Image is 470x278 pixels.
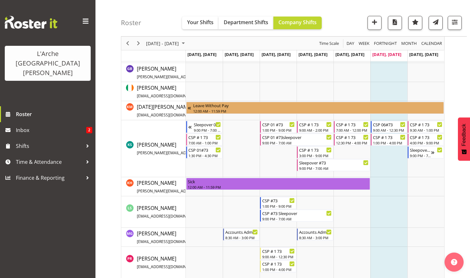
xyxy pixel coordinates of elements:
[373,134,405,140] div: CSP # 1 73
[145,39,179,47] span: [DATE] - [DATE]
[194,121,221,128] div: Sleepover 02#73
[262,267,295,272] div: 1:00 PM - 4:00 PM
[224,19,268,26] span: Department Shifts
[16,109,92,119] span: Roster
[137,141,256,156] a: [PERSON_NAME][PERSON_NAME][EMAIL_ADDRESS][DOMAIN_NAME]
[334,121,370,133] div: Katherine Shaw"s event - CSP # 1 73 Begin From Friday, August 29, 2025 at 7:00:00 AM GMT+12:00 En...
[11,49,84,78] div: L'Arche [GEOGRAPHIC_DATA][PERSON_NAME]
[410,147,431,153] div: Sleepover 02#73
[16,173,83,183] span: Finance & Reporting
[16,125,86,135] span: Inbox
[358,39,370,47] span: Week
[262,140,332,145] div: 9:00 PM - 7:00 AM
[448,16,462,30] button: Filter Shifts
[137,103,228,118] a: [DATE][PERSON_NAME][EMAIL_ADDRESS][DOMAIN_NAME]
[373,39,398,47] button: Fortnight
[260,210,333,222] div: Leanne Smith"s event - CSP #73 Sleepover Begin From Wednesday, August 27, 2025 at 9:00:00 PM GMT+...
[346,39,355,47] span: Day
[410,134,442,140] div: CSP # 1 73
[121,82,186,101] td: Karen Herbert resource
[137,255,226,270] span: [PERSON_NAME]
[373,128,405,133] div: 9:00 AM - 12:30 PM
[299,121,332,128] div: CSP # 1 73
[137,205,226,219] span: [PERSON_NAME]
[335,52,364,57] span: [DATE], [DATE]
[260,134,333,146] div: Katherine Shaw"s event - CSP 01 #73sleepover Begin From Wednesday, August 27, 2025 at 9:00:00 PM ...
[262,197,295,204] div: CSP #73
[420,39,443,47] button: Month
[368,16,382,30] button: Add a new shift
[186,102,444,114] div: Kartik Mahajan"s event - Leave Without Pay Begin From Thursday, August 14, 2025 at 12:00:00 AM GM...
[262,248,295,254] div: CSP # 1 73
[121,101,186,120] td: Kartik Mahajan resource
[373,39,397,47] span: Fortnight
[421,39,443,47] span: calendar
[188,140,221,145] div: 7:00 AM - 1:00 PM
[121,228,186,247] td: Michelle Gillard resource
[400,39,418,47] button: Timeline Month
[262,204,295,209] div: 1:00 PM - 9:00 PM
[137,84,256,99] span: [PERSON_NAME]
[137,204,226,219] a: [PERSON_NAME][EMAIL_ADDRESS][DOMAIN_NAME]
[187,19,214,26] span: Your Shifts
[410,121,442,128] div: CSP # 1 73
[188,178,368,184] div: Sick
[223,228,259,240] div: Michelle Gillard"s event - Accounts Admin Begin From Tuesday, August 26, 2025 at 8:30:00 AM GMT+1...
[137,93,230,99] span: [EMAIL_ADDRESS][DOMAIN_NAME][PERSON_NAME]
[334,134,370,146] div: Katherine Shaw"s event - CSP # 1 73 Begin From Friday, August 29, 2025 at 12:30:00 PM GMT+12:00 E...
[262,134,332,140] div: CSP 01 #73sleepover
[461,124,467,146] span: Feedback
[373,121,405,128] div: CSP 06#73
[299,147,332,153] div: CSP # 1 73
[336,140,368,145] div: 12:30 PM - 4:00 PM
[408,121,444,133] div: Katherine Shaw"s event - CSP # 1 73 Begin From Sunday, August 31, 2025 at 9:30:00 AM GMT+12:00 En...
[122,37,133,50] div: Previous
[186,178,370,190] div: Kathryn Hunt"s event - Sick Begin From Monday, August 25, 2025 at 12:00:00 AM GMT+12:00 Ends At F...
[318,39,340,47] button: Time Scale
[188,184,368,190] div: 12:00 AM - 11:59 PM
[346,39,355,47] button: Timeline Day
[137,84,256,99] a: [PERSON_NAME][EMAIL_ADDRESS][DOMAIN_NAME][PERSON_NAME]
[262,52,291,57] span: [DATE], [DATE]
[410,128,442,133] div: 9:30 AM - 1:00 PM
[408,146,444,158] div: Katherine Shaw"s event - Sleepover 02#73 Begin From Sunday, August 31, 2025 at 9:00:00 PM GMT+12:...
[137,150,230,156] span: [PERSON_NAME][EMAIL_ADDRESS][DOMAIN_NAME]
[137,74,260,80] span: [PERSON_NAME][EMAIL_ADDRESS][DOMAIN_NAME][PERSON_NAME]
[297,121,333,133] div: Katherine Shaw"s event - CSP # 1 73 Begin From Thursday, August 28, 2025 at 9:00:00 AM GMT+12:00 ...
[260,121,296,133] div: Katherine Shaw"s event - CSP 01 #73 Begin From Wednesday, August 27, 2025 at 1:00:00 PM GMT+12:00...
[388,16,402,30] button: Download a PDF of the roster according to the set date range.
[16,141,83,151] span: Shifts
[188,153,221,158] div: 1:30 PM - 4:30 PM
[187,52,216,57] span: [DATE], [DATE]
[410,140,442,145] div: 4:00 PM - 9:00 PM
[121,120,186,177] td: Katherine Shaw resource
[299,159,368,166] div: Sleepover #73
[299,166,368,171] div: 9:00 PM - 7:00 AM
[262,254,295,259] div: 9:00 AM - 12:30 PM
[297,159,370,171] div: Katherine Shaw"s event - Sleepover #73 Begin From Thursday, August 28, 2025 at 9:00:00 PM GMT+12:...
[188,147,221,153] div: CSP 01#73
[145,39,188,47] button: August 25 - 31, 2025
[429,16,443,30] button: Send a list of all shifts for the selected filtered period to all rostered employees.
[371,121,407,133] div: Katherine Shaw"s event - CSP 06#73 Begin From Saturday, August 30, 2025 at 9:00:00 AM GMT+12:00 E...
[262,216,332,221] div: 9:00 PM - 7:00 AM
[137,65,285,80] span: [PERSON_NAME]
[260,197,296,209] div: Leanne Smith"s event - CSP #73 Begin From Wednesday, August 27, 2025 at 1:00:00 PM GMT+12:00 Ends...
[16,157,83,167] span: Time & Attendance
[408,16,422,30] button: Highlight an important date within the roster.
[458,117,470,161] button: Feedback - Show survey
[137,239,200,244] span: [EMAIL_ADDRESS][DOMAIN_NAME]
[137,230,226,245] a: [PERSON_NAME][EMAIL_ADDRESS][DOMAIN_NAME]
[401,39,417,47] span: Month
[225,52,254,57] span: [DATE], [DATE]
[121,19,141,26] h4: Roster
[299,153,332,158] div: 3:00 PM - 9:00 PM
[273,17,322,29] button: Company Shifts
[336,128,368,133] div: 7:00 AM - 12:00 PM
[298,52,327,57] span: [DATE], [DATE]
[358,39,371,47] button: Timeline Week
[262,128,295,133] div: 1:00 PM - 9:00 PM
[219,17,273,29] button: Department Shifts
[137,179,256,194] span: [PERSON_NAME]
